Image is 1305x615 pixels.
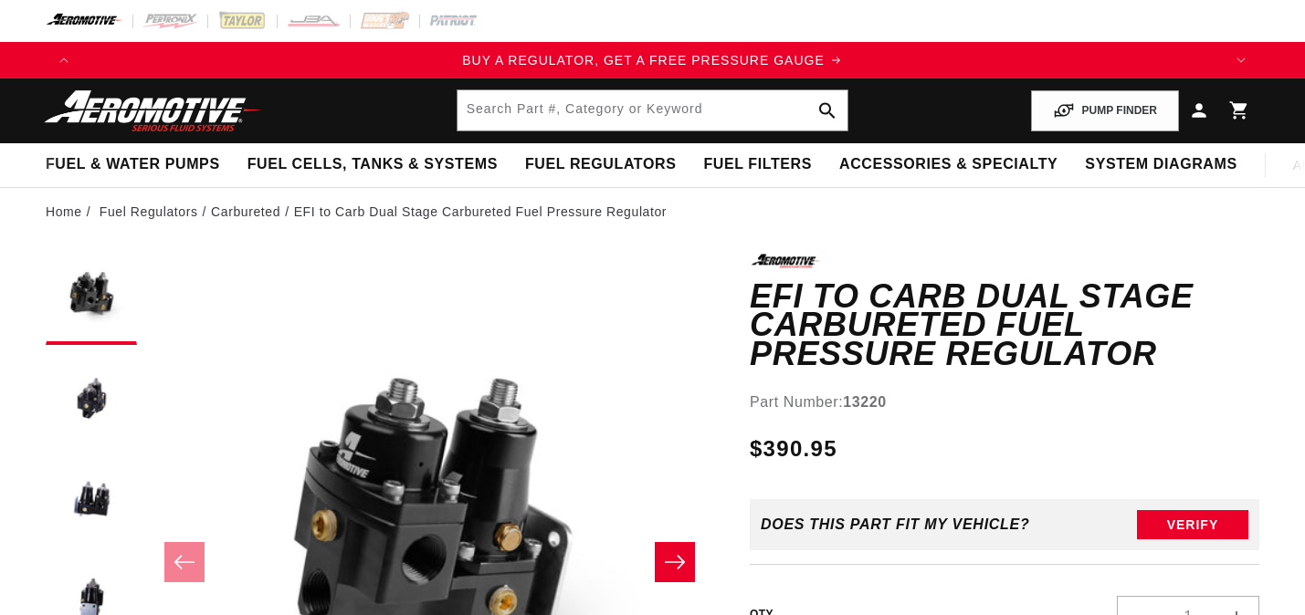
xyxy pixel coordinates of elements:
[458,90,848,130] input: Search by Part Number, Category or Keyword
[843,394,887,410] strong: 13220
[82,50,1223,70] div: 1 of 4
[46,42,82,78] button: Translation missing: en.sections.announcements.previous_announcement
[211,202,294,222] li: Carbureted
[511,143,689,186] summary: Fuel Regulators
[46,202,82,222] a: Home
[1137,510,1248,539] button: Verify
[1031,90,1179,131] button: PUMP FINDER
[761,516,1030,533] div: Does This part fit My vehicle?
[703,155,812,174] span: Fuel Filters
[234,143,511,186] summary: Fuel Cells, Tanks & Systems
[655,542,695,582] button: Slide right
[46,254,137,345] button: Load image 1 in gallery view
[39,89,268,132] img: Aeromotive
[839,155,1058,174] span: Accessories & Specialty
[826,143,1071,186] summary: Accessories & Specialty
[247,155,498,174] span: Fuel Cells, Tanks & Systems
[1085,155,1237,174] span: System Diagrams
[82,50,1223,70] a: BUY A REGULATOR, GET A FREE PRESSURE GAUGE
[750,391,1259,414] div: Part Number:
[525,155,676,174] span: Fuel Regulators
[46,202,1259,222] nav: breadcrumbs
[807,90,847,130] button: search button
[100,202,211,222] li: Fuel Regulators
[46,354,137,445] button: Load image 2 in gallery view
[164,542,205,582] button: Slide left
[689,143,826,186] summary: Fuel Filters
[462,53,825,68] span: BUY A REGULATOR, GET A FREE PRESSURE GAUGE
[750,433,837,465] span: $390.95
[294,202,668,222] li: EFI to Carb Dual Stage Carbureted Fuel Pressure Regulator
[1071,143,1250,186] summary: System Diagrams
[1223,42,1259,78] button: Translation missing: en.sections.announcements.next_announcement
[32,143,234,186] summary: Fuel & Water Pumps
[82,50,1223,70] div: Announcement
[46,155,220,174] span: Fuel & Water Pumps
[750,282,1259,369] h1: EFI to Carb Dual Stage Carbureted Fuel Pressure Regulator
[46,454,137,546] button: Load image 3 in gallery view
